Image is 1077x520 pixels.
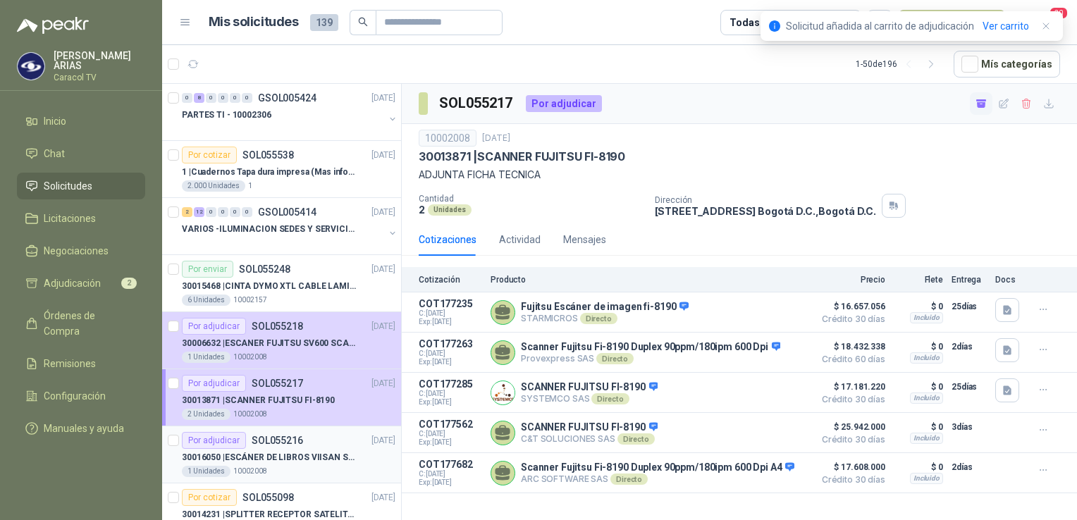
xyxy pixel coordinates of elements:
[521,313,689,324] p: STARMICROS
[521,433,658,445] p: C&T SOLUCIONES SAS
[815,459,885,476] span: $ 17.608.000
[44,211,96,226] span: Licitaciones
[239,264,290,274] p: SOL055248
[162,141,401,198] a: Por cotizarSOL055538[DATE] 1 |Cuadernos Tapa dura impresa (Mas informacion en el adjunto)2.000 Un...
[162,369,401,426] a: Por adjudicarSOL055217[DATE] 30013871 |SCANNER FUJITSU FI-81902 Unidades10002008
[856,53,942,75] div: 1 - 50 de 196
[952,378,987,395] p: 25 días
[910,433,943,444] div: Incluido
[162,426,401,483] a: Por adjudicarSOL055216[DATE] 30016050 |ESCÁNER DE LIBROS VIISAN S211 Unidades10002008
[655,195,876,205] p: Dirección
[17,237,145,264] a: Negociaciones
[371,320,395,333] p: [DATE]
[17,270,145,297] a: Adjudicación2
[17,415,145,442] a: Manuales y ayuda
[952,459,987,476] p: 2 días
[580,313,617,324] div: Directo
[419,149,625,164] p: 30013871 | SCANNER FUJITSU FI-8190
[209,12,299,32] h1: Mis solicitudes
[419,275,482,285] p: Cotización
[182,109,271,122] p: PARTES TI - 10002306
[815,476,885,484] span: Crédito 30 días
[182,280,357,293] p: 30015468 | CINTA DYMO XTL CABLE LAMIN 38X21MMBLANCO
[371,206,395,219] p: [DATE]
[419,204,425,216] p: 2
[815,378,885,395] span: $ 17.181.220
[121,278,137,289] span: 2
[182,432,246,449] div: Por adjudicar
[233,466,267,477] p: 10002008
[44,388,106,404] span: Configuración
[815,395,885,404] span: Crédito 30 días
[44,113,66,129] span: Inicio
[910,352,943,364] div: Incluido
[54,73,145,82] p: Caracol TV
[419,309,482,318] span: C: [DATE]
[815,435,885,444] span: Crédito 30 días
[491,381,515,404] img: Company Logo
[233,409,267,420] p: 10002008
[419,459,482,470] p: COT177682
[419,349,482,358] span: C: [DATE]
[182,466,230,477] div: 1 Unidades
[521,393,658,404] p: SYSTEMCO SAS
[419,390,482,398] span: C: [DATE]
[230,93,240,103] div: 0
[419,167,1060,182] p: ADJUNTA FICHA TECNICA
[419,232,476,247] div: Cotizaciones
[952,419,987,435] p: 3 días
[54,51,145,70] p: [PERSON_NAME] ARIAS
[521,301,689,314] p: Fujitsu Escáner de imagen fi-8190
[310,14,338,31] span: 139
[233,295,267,306] p: 10002157
[252,321,303,331] p: SOL055218
[898,10,1006,35] button: Nueva solicitud
[371,149,395,162] p: [DATE]
[242,150,294,160] p: SOL055538
[242,93,252,103] div: 0
[258,207,316,217] p: GSOL005414
[894,419,943,435] p: $ 0
[182,93,192,103] div: 0
[521,353,780,364] p: Provexpress SAS
[233,352,267,363] p: 10002008
[44,421,124,436] span: Manuales y ayuda
[182,318,246,335] div: Por adjudicar
[815,419,885,435] span: $ 25.942.000
[655,205,876,217] p: [STREET_ADDRESS] Bogotá D.C. , Bogotá D.C.
[182,207,192,217] div: 2
[182,180,245,192] div: 2.000 Unidades
[218,93,228,103] div: 0
[894,298,943,315] p: $ 0
[952,338,987,355] p: 2 días
[910,392,943,404] div: Incluido
[242,493,294,502] p: SOL055098
[815,338,885,355] span: $ 18.432.338
[230,207,240,217] div: 0
[419,438,482,447] span: Exp: [DATE]
[419,430,482,438] span: C: [DATE]
[1035,10,1060,35] button: 20
[182,223,357,236] p: VARIOS -ILUMINACION SEDES Y SERVICIOS
[419,378,482,390] p: COT177285
[521,381,658,394] p: SCANNER FUJITSU FI-8190
[17,205,145,232] a: Licitaciones
[521,421,658,434] p: SCANNER FUJITSU FI-8190
[248,180,252,192] p: 1
[358,17,368,27] span: search
[182,89,398,135] a: 0 8 0 0 0 0 GSOL005424[DATE] PARTES TI - 10002306
[983,18,1029,34] a: Ver carrito
[491,275,806,285] p: Producto
[182,451,357,464] p: 30016050 | ESCÁNER DE LIBROS VIISAN S21
[617,433,655,445] div: Directo
[482,132,510,145] p: [DATE]
[910,312,943,323] div: Incluido
[182,166,357,179] p: 1 | Cuadernos Tapa dura impresa (Mas informacion en el adjunto)
[815,315,885,323] span: Crédito 30 días
[182,489,237,506] div: Por cotizar
[526,95,602,112] div: Por adjudicar
[371,434,395,447] p: [DATE]
[371,92,395,105] p: [DATE]
[182,375,246,392] div: Por adjudicar
[815,355,885,364] span: Crédito 60 días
